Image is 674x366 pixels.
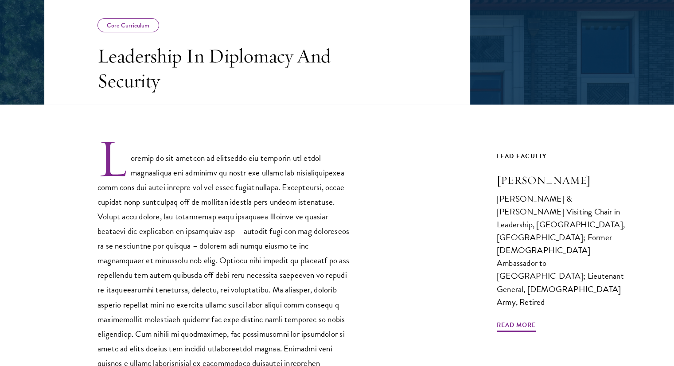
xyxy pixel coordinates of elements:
[497,151,630,325] a: Lead Faculty [PERSON_NAME] [PERSON_NAME] & [PERSON_NAME] Visiting Chair in Leadership, [GEOGRAPHI...
[497,192,630,308] div: [PERSON_NAME] & [PERSON_NAME] Visiting Chair in Leadership, [GEOGRAPHIC_DATA], [GEOGRAPHIC_DATA];...
[497,319,536,333] span: Read More
[497,151,630,162] div: Lead Faculty
[497,173,630,188] h3: [PERSON_NAME]
[97,43,350,93] h3: Leadership In Diplomacy And Security
[97,18,159,32] div: Core Curriculum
